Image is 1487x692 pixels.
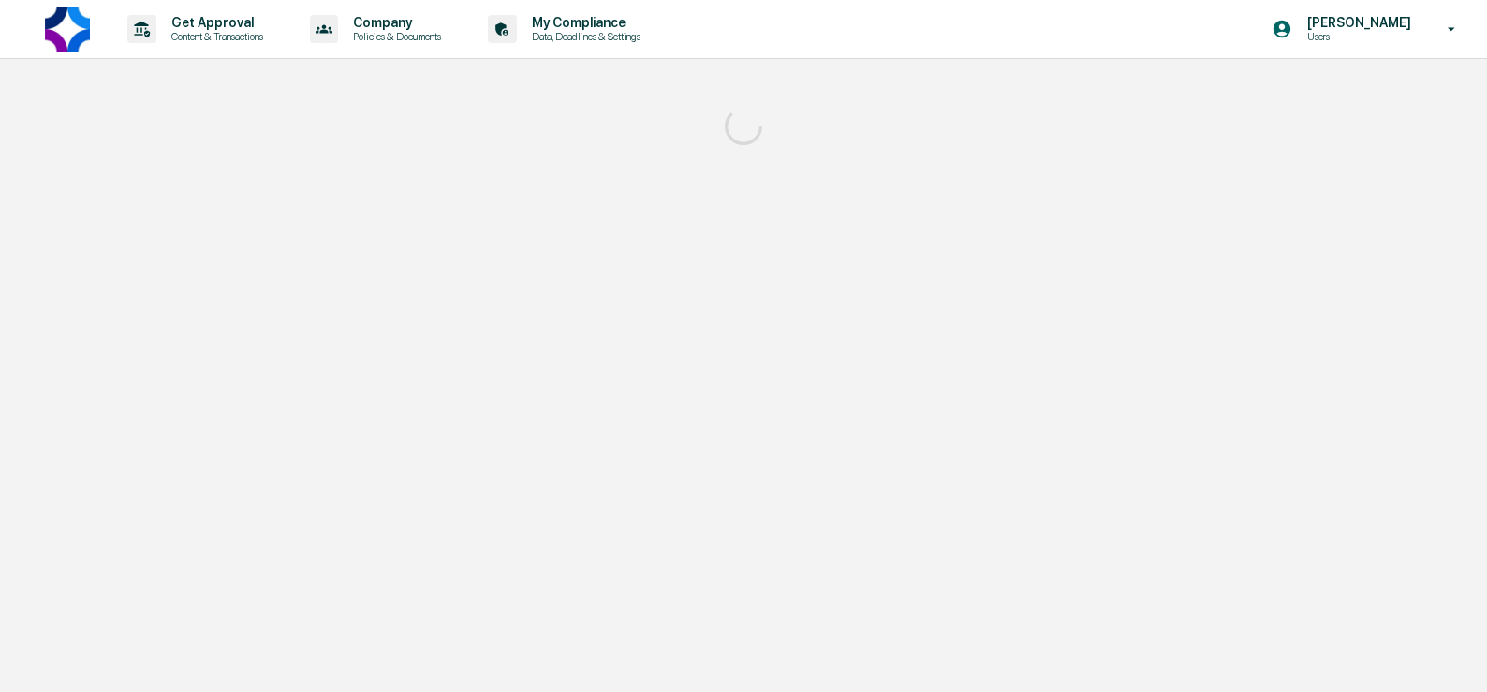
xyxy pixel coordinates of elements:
[517,30,650,43] p: Data, Deadlines & Settings
[156,30,272,43] p: Content & Transactions
[156,15,272,30] p: Get Approval
[1292,15,1421,30] p: [PERSON_NAME]
[338,15,450,30] p: Company
[517,15,650,30] p: My Compliance
[45,7,90,52] img: logo
[338,30,450,43] p: Policies & Documents
[1427,630,1478,681] iframe: Open customer support
[1292,30,1421,43] p: Users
